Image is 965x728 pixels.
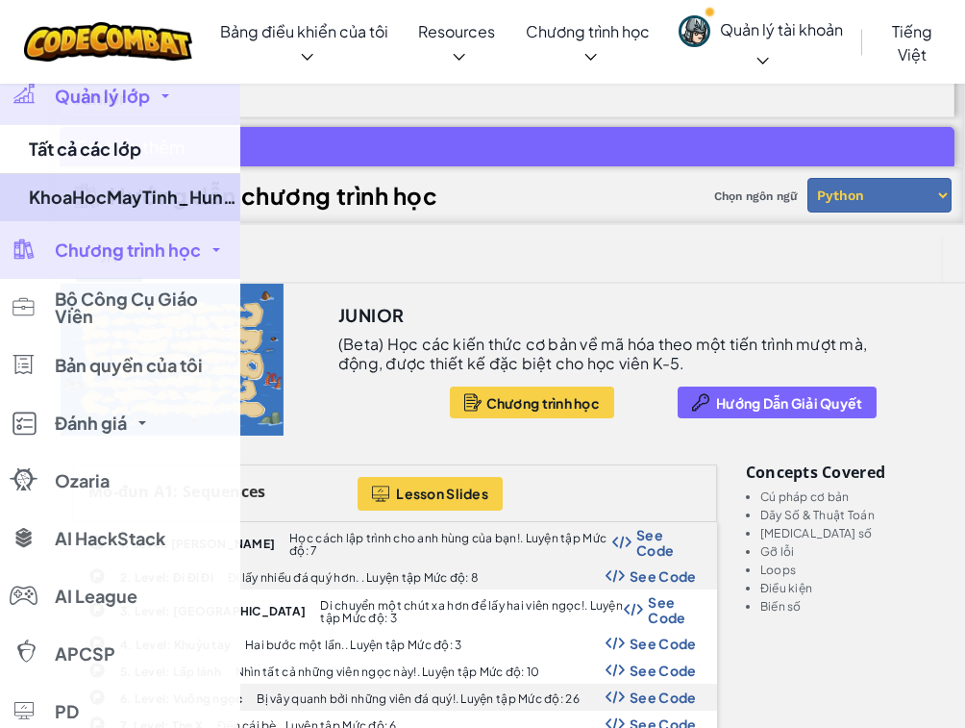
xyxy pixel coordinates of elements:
[235,665,540,678] p: Nhìn tất cả những viên ngọc này!. Luyện tập Mức độ: 10
[220,21,388,41] span: Bảng điều khiển của tôi
[55,241,201,259] span: Chương trình học
[245,639,461,651] p: Hai bước một lần.. Luyện tập Mức độ: 3
[358,477,503,511] button: Lesson Slides
[760,582,941,594] li: Điều kiện
[716,395,862,411] span: Hướng Dẫn Giải Quyết
[418,21,495,41] span: Resources
[606,569,625,583] img: Show Code Logo
[486,395,600,411] span: Chương trình học
[720,19,843,68] span: Quản lý tài khoản
[511,5,665,80] a: Chương trình học
[228,571,479,584] p: Đi lấy nhiều đá quý hơn. . Luyện tập Mức độ: 8
[679,15,710,47] img: avatar
[55,290,228,325] span: Bộ Công Cụ Giáo Viên
[760,509,941,521] li: Dãy Số & Thuật Toán
[760,490,941,503] li: Cú pháp cơ bản
[630,690,697,705] span: See Code
[450,387,614,418] button: Chương trình học
[73,522,717,563] a: 1. Level: [PERSON_NAME] Học cách lập trình cho anh hùng của bạn!. Luyện tập Mức độ: 7 Show Code L...
[396,486,488,501] span: Lesson Slides
[624,603,643,616] img: Show Code Logo
[60,78,954,117] div: Junior
[526,21,650,41] span: Chương trình học
[746,464,941,481] h3: Concepts covered
[60,127,954,166] div: Tìm hiểu thêm
[606,664,625,677] img: Show Code Logo
[73,684,717,711] a: 6. Level: Vuông ngọc Bị vây quanh bởi những viên đá quý!. Luyện tập Mức độ: 26 Show Code Logo See...
[24,22,192,62] img: CodeCombat logo
[892,21,932,64] span: Tiếng Việt
[606,690,625,704] img: Show Code Logo
[606,637,625,650] img: Show Code Logo
[760,545,941,558] li: Gỡ lỗi
[109,182,438,209] h2: Hướng dẫn chương trình học
[73,657,717,684] a: 5. Level: Lấp lánh Nhìn tất cả những viên ngọc này!. Luyện tập Mức độ: 10 Show Code Logo See Code
[55,357,203,374] span: Bản quyền của tôi
[338,335,893,373] p: (Beta) Học các kiến thức cơ bản về mã hóa theo một tiến trình mượt mà, động, được thiết kế đặc bi...
[55,414,127,432] span: Đánh giá
[868,5,955,80] a: Tiếng Việt
[257,692,579,705] p: Bị vây quanh bởi những viên đá quý!. Luyện tập Mức độ: 26
[55,530,165,547] span: AI HackStack
[73,590,717,630] a: 3. Level: [GEOGRAPHIC_DATA] Di chuyển một chút xa hơn để lấy hai viên ngọc!. Luyện tập Mức độ: 3 ...
[636,527,697,558] span: See Code
[207,5,403,80] a: Bảng điều khiển của tôi
[73,563,717,590] a: 2. Level: Đi Đi Đi Đi lấy nhiều đá quý hơn. . Luyện tập Mức độ: 8 Show Code Logo See Code
[630,636,697,651] span: See Code
[289,532,612,557] p: Học cách lập trình cho anh hùng của bạn!. Luyện tập Mức độ: 7
[630,568,697,584] span: See Code
[403,5,511,80] a: Resources
[648,594,696,625] span: See Code
[55,472,110,490] span: Ozaria
[706,182,804,211] span: Chọn ngôn ngữ
[760,527,941,540] li: [MEDICAL_DATA] số
[630,663,697,678] span: See Code
[73,630,717,657] a: 4. Level: Khuỷu tay Hai bước một lần.. Luyện tập Mức độ: 3 Show Code Logo See Code
[612,536,631,549] img: Show Code Logo
[320,599,624,624] p: Di chuyển một chút xa hơn để lấy hai viên ngọc!. Luyện tập Mức độ: 3
[678,387,877,418] button: Hướng Dẫn Giải Quyết
[338,301,404,330] h3: Junior
[55,588,137,605] span: AI League
[760,600,941,613] li: Biến số
[55,88,150,105] span: Quản lý lớp
[760,564,941,576] li: Loops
